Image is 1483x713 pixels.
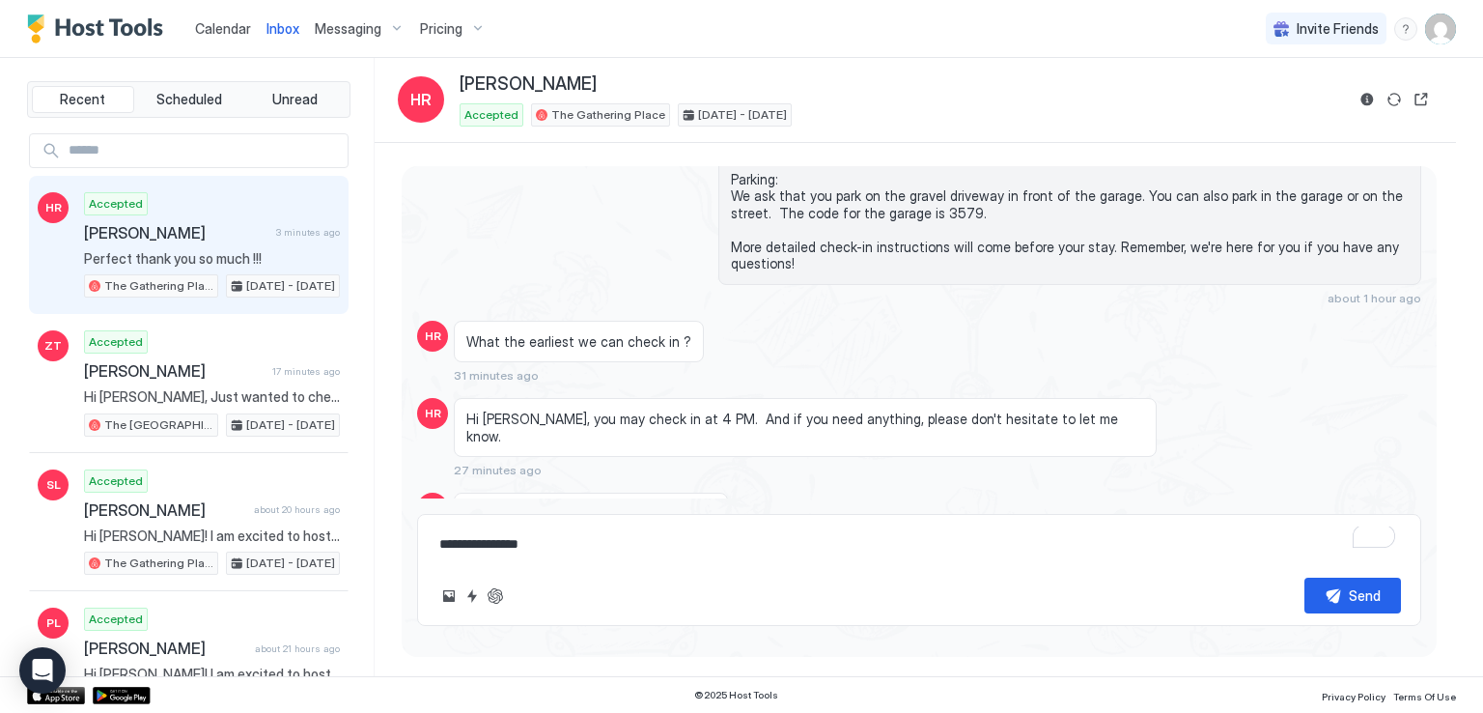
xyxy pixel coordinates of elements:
[698,106,787,124] span: [DATE] - [DATE]
[454,368,539,383] span: 31 minutes ago
[84,528,340,545] span: Hi [PERSON_NAME]! I am excited to host you at The Gathering Place! LOCATION: [STREET_ADDRESS] KEY...
[45,199,62,216] span: HR
[551,106,665,124] span: The Gathering Place
[89,195,143,213] span: Accepted
[46,614,61,632] span: PL
[84,223,268,242] span: [PERSON_NAME]
[104,416,213,434] span: The [GEOGRAPHIC_DATA]
[410,88,432,111] span: HR
[694,689,778,701] span: © 2025 Host Tools
[1425,14,1456,44] div: User profile
[266,20,299,37] span: Inbox
[1356,88,1379,111] button: Reservation information
[46,476,61,494] span: SL
[138,86,240,113] button: Scheduled
[195,18,251,39] a: Calendar
[1410,88,1433,111] button: Open reservation
[104,555,213,572] span: The Gathering Place
[266,18,299,39] a: Inbox
[254,503,340,516] span: about 20 hours ago
[84,666,340,683] span: Hi [PERSON_NAME]! I am excited to host you at The [GEOGRAPHIC_DATA]! LOCATION: [STREET_ADDRESS] K...
[32,86,134,113] button: Recent
[460,73,597,96] span: [PERSON_NAME]
[89,472,143,490] span: Accepted
[437,585,461,608] button: Upload image
[89,333,143,351] span: Accepted
[246,277,335,295] span: [DATE] - [DATE]
[93,687,151,704] a: Google Play Store
[61,134,348,167] input: Input Field
[84,250,340,268] span: Perfect thank you so much !!!
[89,611,143,628] span: Accepted
[466,333,691,351] span: What the earliest we can check in ?
[1322,685,1385,705] a: Privacy Policy
[243,86,346,113] button: Unread
[27,687,85,704] a: App Store
[437,527,1401,562] textarea: To enrich screen reader interactions, please activate Accessibility in Grammarly extension settings
[1393,691,1456,702] span: Terms Of Use
[27,14,172,43] a: Host Tools Logo
[464,106,518,124] span: Accepted
[156,91,222,108] span: Scheduled
[466,411,1144,444] span: Hi [PERSON_NAME], you may check in at 4 PM. And if you need anything, please don't hesitate to le...
[1328,291,1421,305] span: about 1 hour ago
[276,226,340,239] span: 3 minutes ago
[1393,685,1456,705] a: Terms Of Use
[454,463,542,477] span: 27 minutes ago
[84,388,340,406] span: Hi [PERSON_NAME], Just wanted to check in and make sure you have everything you need? Hope you're...
[195,20,251,37] span: Calendar
[1322,691,1385,702] span: Privacy Policy
[19,647,66,694] div: Open Intercom Messenger
[27,81,350,118] div: tab-group
[315,20,381,38] span: Messaging
[1349,585,1381,606] div: Send
[420,20,462,38] span: Pricing
[1394,17,1417,41] div: menu
[255,642,340,655] span: about 21 hours ago
[84,361,265,381] span: [PERSON_NAME]
[104,277,213,295] span: The Gathering Place
[425,328,441,345] span: HR
[246,416,335,434] span: [DATE] - [DATE]
[272,91,318,108] span: Unread
[1297,20,1379,38] span: Invite Friends
[425,405,441,422] span: HR
[1304,578,1401,613] button: Send
[272,365,340,378] span: 17 minutes ago
[246,555,335,572] span: [DATE] - [DATE]
[1383,88,1406,111] button: Sync reservation
[44,337,62,355] span: ZT
[84,639,247,658] span: [PERSON_NAME]
[60,91,105,108] span: Recent
[484,585,507,608] button: ChatGPT Auto Reply
[461,585,484,608] button: Quick reply
[84,500,246,520] span: [PERSON_NAME]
